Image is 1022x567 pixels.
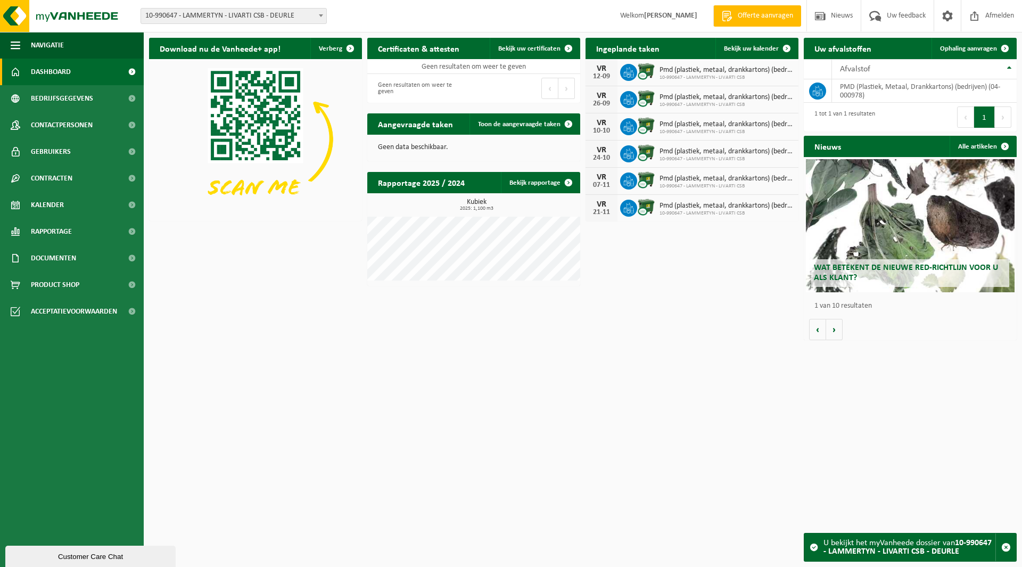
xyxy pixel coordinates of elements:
span: Bedrijfsgegevens [31,85,93,112]
div: VR [591,200,612,209]
span: Pmd (plastiek, metaal, drankkartons) (bedrijven) [660,202,793,210]
button: Next [995,106,1011,128]
span: Bekijk uw kalender [724,45,779,52]
button: Verberg [310,38,361,59]
h2: Uw afvalstoffen [804,38,882,59]
div: VR [591,92,612,100]
button: Previous [957,106,974,128]
h2: Aangevraagde taken [367,113,464,134]
div: VR [591,119,612,127]
div: 21-11 [591,209,612,216]
span: Bekijk uw certificaten [498,45,561,52]
span: Pmd (plastiek, metaal, drankkartons) (bedrijven) [660,93,793,102]
div: U bekijkt het myVanheede dossier van [823,533,995,561]
h3: Kubiek [373,199,580,211]
span: Pmd (plastiek, metaal, drankkartons) (bedrijven) [660,175,793,183]
p: Geen data beschikbaar. [378,144,570,151]
button: Previous [541,78,558,99]
span: Acceptatievoorwaarden [31,298,117,325]
div: 1 tot 1 van 1 resultaten [809,105,875,129]
img: WB-1100-CU [637,144,655,162]
img: WB-1100-CU [637,171,655,189]
div: 26-09 [591,100,612,108]
img: Download de VHEPlus App [149,59,362,219]
span: Contracten [31,165,72,192]
div: 10-10 [591,127,612,135]
span: Contactpersonen [31,112,93,138]
span: 10-990647 - LAMMERTYN - LIVARTI CSB [660,210,793,217]
img: WB-1100-CU [637,117,655,135]
h2: Download nu de Vanheede+ app! [149,38,291,59]
button: 1 [974,106,995,128]
span: Pmd (plastiek, metaal, drankkartons) (bedrijven) [660,120,793,129]
span: Afvalstof [840,65,870,73]
h2: Ingeplande taken [586,38,670,59]
a: Bekijk rapportage [501,172,579,193]
strong: [PERSON_NAME] [644,12,697,20]
span: Kalender [31,192,64,218]
button: Volgende [826,319,843,340]
td: Geen resultaten om weer te geven [367,59,580,74]
span: 10-990647 - LAMMERTYN - LIVARTI CSB - DEURLE [141,9,326,23]
iframe: chat widget [5,544,178,567]
span: 2025: 1,100 m3 [373,206,580,211]
a: Alle artikelen [950,136,1016,157]
img: WB-1100-CU [637,62,655,80]
h2: Nieuws [804,136,852,157]
div: VR [591,146,612,154]
a: Toon de aangevraagde taken [469,113,579,135]
a: Wat betekent de nieuwe RED-richtlijn voor u als klant? [806,159,1015,292]
div: 07-11 [591,182,612,189]
span: Gebruikers [31,138,71,165]
span: Dashboard [31,59,71,85]
div: VR [591,64,612,73]
span: Pmd (plastiek, metaal, drankkartons) (bedrijven) [660,66,793,75]
a: Ophaling aanvragen [932,38,1016,59]
span: 10-990647 - LAMMERTYN - LIVARTI CSB [660,183,793,190]
span: Pmd (plastiek, metaal, drankkartons) (bedrijven) [660,147,793,156]
span: Rapportage [31,218,72,245]
span: 10-990647 - LAMMERTYN - LIVARTI CSB [660,75,793,81]
span: Wat betekent de nieuwe RED-richtlijn voor u als klant? [814,264,998,282]
span: Product Shop [31,272,79,298]
p: 1 van 10 resultaten [814,302,1011,310]
button: Next [558,78,575,99]
span: Verberg [319,45,342,52]
img: WB-1100-CU [637,198,655,216]
strong: 10-990647 - LAMMERTYN - LIVARTI CSB - DEURLE [823,539,992,556]
h2: Rapportage 2025 / 2024 [367,172,475,193]
div: Geen resultaten om weer te geven [373,77,468,100]
span: 10-990647 - LAMMERTYN - LIVARTI CSB [660,102,793,108]
a: Bekijk uw kalender [715,38,797,59]
span: Ophaling aanvragen [940,45,997,52]
div: 24-10 [591,154,612,162]
span: 10-990647 - LAMMERTYN - LIVARTI CSB - DEURLE [141,8,327,24]
h2: Certificaten & attesten [367,38,470,59]
a: Offerte aanvragen [713,5,801,27]
div: VR [591,173,612,182]
span: 10-990647 - LAMMERTYN - LIVARTI CSB [660,129,793,135]
span: Offerte aanvragen [735,11,796,21]
span: Toon de aangevraagde taken [478,121,561,128]
a: Bekijk uw certificaten [490,38,579,59]
img: WB-1100-CU [637,89,655,108]
span: Navigatie [31,32,64,59]
button: Vorige [809,319,826,340]
span: 10-990647 - LAMMERTYN - LIVARTI CSB [660,156,793,162]
td: PMD (Plastiek, Metaal, Drankkartons) (bedrijven) (04-000978) [832,79,1017,103]
span: Documenten [31,245,76,272]
div: 12-09 [591,73,612,80]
